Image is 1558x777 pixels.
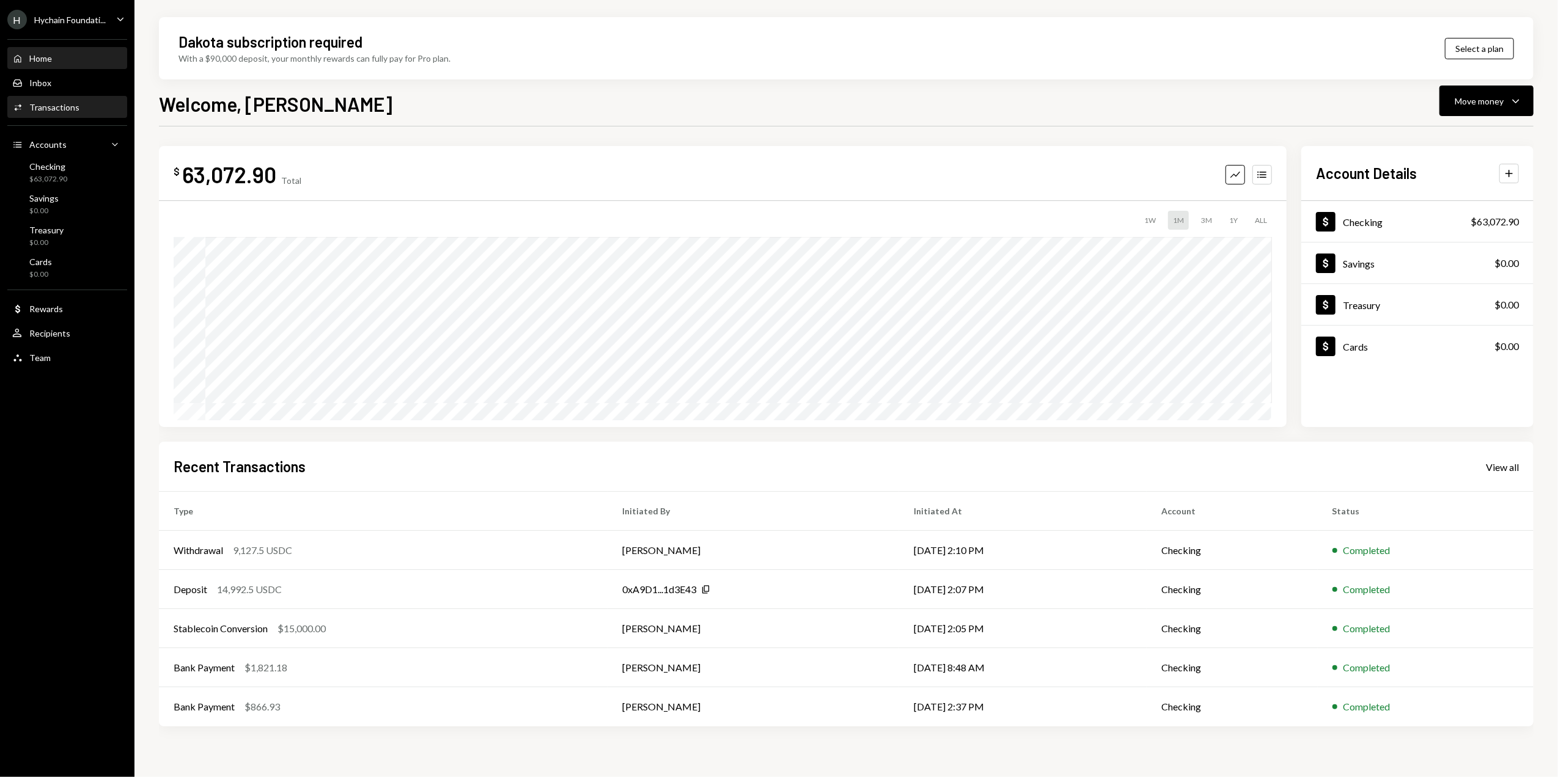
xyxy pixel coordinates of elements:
div: 1W [1139,211,1161,230]
a: View all [1486,460,1519,473]
div: Completed [1343,582,1391,597]
div: Deposit [174,582,207,597]
a: Treasury$0.00 [7,221,127,250]
div: Checking [1343,216,1383,228]
th: Initiated By [608,492,899,531]
div: Savings [1343,258,1375,269]
div: 63,072.90 [182,161,276,188]
a: Team [7,346,127,368]
div: Completed [1343,699,1391,714]
td: [PERSON_NAME] [608,687,899,726]
td: Checking [1147,531,1317,570]
td: [DATE] 2:07 PM [899,570,1147,609]
a: Home [7,47,127,69]
div: Move money [1455,95,1504,108]
td: Checking [1147,648,1317,687]
div: $63,072.90 [29,174,67,184]
h2: Account Details [1316,163,1417,183]
button: Move money [1439,86,1534,116]
div: ALL [1250,211,1272,230]
div: Accounts [29,139,67,150]
td: Checking [1147,687,1317,726]
div: $1,821.18 [244,660,287,675]
td: [PERSON_NAME] [608,531,899,570]
th: Initiated At [899,492,1147,531]
div: $ [174,166,180,178]
h2: Recent Transactions [174,456,306,476]
td: Checking [1147,570,1317,609]
a: Accounts [7,133,127,155]
td: [PERSON_NAME] [608,609,899,648]
div: Stablecoin Conversion [174,621,268,636]
div: Home [29,53,52,64]
div: Savings [29,193,59,203]
div: 14,992.5 USDC [217,582,282,597]
div: H [7,10,27,29]
th: Type [159,492,608,531]
div: Treasury [29,225,64,235]
div: $0.00 [29,238,64,248]
td: [DATE] 8:48 AM [899,648,1147,687]
td: [DATE] 2:05 PM [899,609,1147,648]
div: Bank Payment [174,699,235,714]
div: Withdrawal [174,543,223,558]
a: Inbox [7,71,127,93]
div: 3M [1196,211,1217,230]
div: $866.93 [244,699,280,714]
div: Total [281,175,301,186]
div: Treasury [1343,299,1380,311]
h1: Welcome, [PERSON_NAME] [159,92,392,116]
div: Hychain Foundati... [34,15,106,25]
td: Checking [1147,609,1317,648]
div: Completed [1343,543,1391,558]
div: $0.00 [1494,256,1519,271]
div: $15,000.00 [277,621,326,636]
td: [PERSON_NAME] [608,648,899,687]
a: Cards$0.00 [1301,326,1534,367]
a: Savings$0.00 [7,189,127,219]
td: [DATE] 2:10 PM [899,531,1147,570]
div: $0.00 [1494,297,1519,312]
th: Account [1147,492,1317,531]
div: Cards [29,257,52,267]
div: Bank Payment [174,660,235,675]
div: With a $90,000 deposit, your monthly rewards can fully pay for Pro plan. [178,52,450,65]
div: Dakota subscription required [178,32,362,52]
a: Transactions [7,96,127,118]
div: $0.00 [29,206,59,216]
th: Status [1318,492,1534,531]
div: Transactions [29,102,79,112]
div: Checking [29,161,67,172]
div: Inbox [29,78,51,88]
a: Savings$0.00 [1301,243,1534,283]
div: $0.00 [29,269,52,280]
div: 9,127.5 USDC [233,543,292,558]
div: Recipients [29,328,70,338]
div: 0xA9D1...1d3E43 [622,582,696,597]
a: Cards$0.00 [7,253,127,282]
div: Team [29,352,51,363]
a: Rewards [7,297,127,319]
a: Checking$63,072.90 [7,158,127,187]
div: $63,072.90 [1471,214,1519,229]
div: Completed [1343,621,1391,636]
div: Completed [1343,660,1391,675]
div: View all [1486,461,1519,473]
a: Checking$63,072.90 [1301,201,1534,242]
div: 1Y [1224,211,1243,230]
div: Cards [1343,341,1368,352]
button: Select a plan [1445,38,1514,59]
div: Rewards [29,304,63,314]
div: $0.00 [1494,339,1519,354]
div: 1M [1168,211,1189,230]
td: [DATE] 2:37 PM [899,687,1147,726]
a: Treasury$0.00 [1301,284,1534,325]
a: Recipients [7,322,127,344]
